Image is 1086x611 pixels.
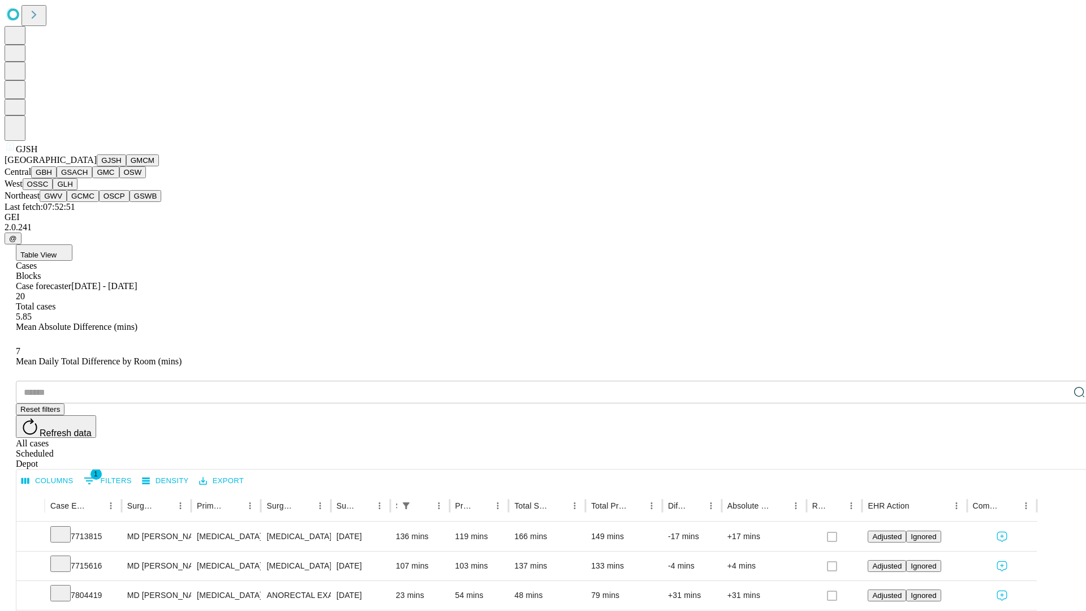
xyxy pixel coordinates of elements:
[16,144,37,154] span: GJSH
[1002,498,1018,514] button: Sort
[868,501,909,510] div: EHR Action
[337,522,385,551] div: [DATE]
[31,166,57,178] button: GBH
[40,428,92,438] span: Refresh data
[474,498,490,514] button: Sort
[157,498,173,514] button: Sort
[1018,498,1034,514] button: Menu
[16,322,137,332] span: Mean Absolute Difference (mins)
[16,281,71,291] span: Case forecaster
[16,244,72,261] button: Table View
[455,501,473,510] div: Predicted In Room Duration
[788,498,804,514] button: Menu
[668,552,716,580] div: -4 mins
[9,234,17,243] span: @
[514,552,580,580] div: 137 mins
[266,581,325,610] div: ANORECTAL EXAM UNDER ANESTHESIA
[973,501,1001,510] div: Comments
[514,501,550,510] div: Total Scheduled Duration
[127,581,186,610] div: MD [PERSON_NAME] E Md
[772,498,788,514] button: Sort
[20,251,57,259] span: Table View
[127,501,156,510] div: Surgeon Name
[337,501,355,510] div: Surgery Date
[50,522,116,551] div: 7713815
[415,498,431,514] button: Sort
[396,522,444,551] div: 136 mins
[396,552,444,580] div: 107 mins
[16,403,64,415] button: Reset filters
[99,190,130,202] button: OSCP
[196,472,247,490] button: Export
[911,498,926,514] button: Sort
[455,522,503,551] div: 119 mins
[50,501,86,510] div: Case Epic Id
[81,472,135,490] button: Show filters
[356,498,372,514] button: Sort
[197,552,255,580] div: [MEDICAL_DATA]
[90,468,102,480] span: 1
[828,498,843,514] button: Sort
[872,532,902,541] span: Adjusted
[197,522,255,551] div: [MEDICAL_DATA]
[92,166,119,178] button: GMC
[906,590,941,601] button: Ignored
[16,312,32,321] span: 5.85
[197,501,225,510] div: Primary Service
[130,190,162,202] button: GSWB
[396,581,444,610] div: 23 mins
[727,501,771,510] div: Absolute Difference
[591,581,657,610] div: 79 mins
[843,498,859,514] button: Menu
[119,166,146,178] button: OSW
[949,498,964,514] button: Menu
[911,532,936,541] span: Ignored
[242,498,258,514] button: Menu
[5,212,1081,222] div: GEI
[139,472,192,490] button: Density
[911,562,936,570] span: Ignored
[5,191,40,200] span: Northeast
[266,501,295,510] div: Surgery Name
[23,178,53,190] button: OSSC
[53,178,77,190] button: GLH
[687,498,703,514] button: Sort
[127,522,186,551] div: MD [PERSON_NAME] E Md
[266,552,325,580] div: [MEDICAL_DATA]
[5,222,1081,233] div: 2.0.241
[50,581,116,610] div: 7804419
[455,581,503,610] div: 54 mins
[514,522,580,551] div: 166 mins
[398,498,414,514] div: 1 active filter
[22,557,39,576] button: Expand
[868,590,906,601] button: Adjusted
[906,531,941,543] button: Ignored
[5,202,75,212] span: Last fetch: 07:52:51
[97,154,126,166] button: GJSH
[16,346,20,356] span: 7
[644,498,660,514] button: Menu
[812,501,827,510] div: Resolved in EHR
[16,291,25,301] span: 20
[514,581,580,610] div: 48 mins
[337,552,385,580] div: [DATE]
[67,190,99,202] button: GCMC
[396,501,397,510] div: Scheduled In Room Duration
[591,522,657,551] div: 149 mins
[16,415,96,438] button: Refresh data
[868,531,906,543] button: Adjusted
[5,179,23,188] span: West
[173,498,188,514] button: Menu
[455,552,503,580] div: 103 mins
[337,581,385,610] div: [DATE]
[591,552,657,580] div: 133 mins
[296,498,312,514] button: Sort
[490,498,506,514] button: Menu
[5,167,31,177] span: Central
[911,591,936,600] span: Ignored
[197,581,255,610] div: [MEDICAL_DATA]
[668,501,686,510] div: Difference
[591,501,627,510] div: Total Predicted Duration
[71,281,137,291] span: [DATE] - [DATE]
[19,472,76,490] button: Select columns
